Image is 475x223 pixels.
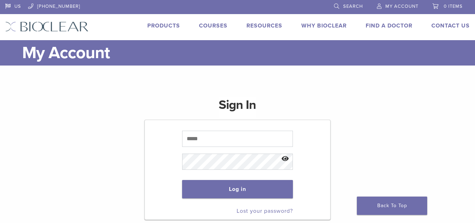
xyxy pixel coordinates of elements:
[278,150,293,168] button: Show password
[343,4,363,9] span: Search
[199,22,227,29] a: Courses
[219,97,256,119] h1: Sign In
[301,22,347,29] a: Why Bioclear
[147,22,180,29] a: Products
[357,197,427,215] a: Back To Top
[22,40,470,66] h1: My Account
[182,180,293,198] button: Log in
[431,22,470,29] a: Contact Us
[444,4,463,9] span: 0 items
[246,22,282,29] a: Resources
[5,21,89,32] img: Bioclear
[237,207,293,215] a: Lost your password?
[366,22,412,29] a: Find A Doctor
[385,4,418,9] span: My Account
